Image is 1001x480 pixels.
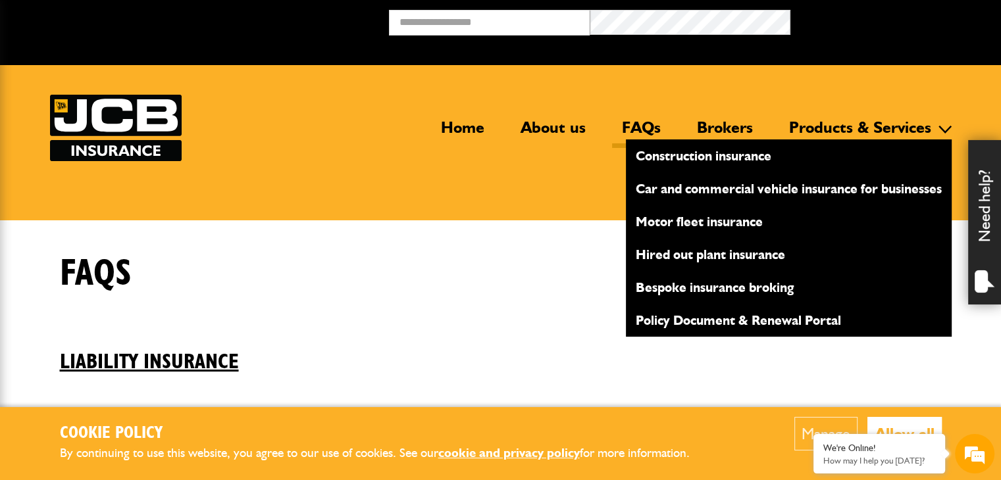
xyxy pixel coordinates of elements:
[823,456,935,466] p: How may I help you today?
[60,443,711,464] p: By continuing to use this website, you agree to our use of cookies. See our for more information.
[823,443,935,454] div: We're Online!
[60,423,711,444] h2: Cookie Policy
[431,118,494,148] a: Home
[790,10,991,30] button: Broker Login
[867,417,942,450] button: Allow all
[968,140,1001,304] div: Need help?
[626,210,952,233] a: Motor fleet insurance
[50,95,182,161] a: JCB Insurance Services
[511,118,596,148] a: About us
[438,445,580,460] a: cookie and privacy policy
[60,329,942,374] a: Liability insurance
[687,118,763,148] a: Brokers
[60,384,942,429] a: Plant insurance
[626,243,952,266] a: Hired out plant insurance
[60,252,132,296] h1: FAQs
[626,178,952,200] a: Car and commercial vehicle insurance for businesses
[626,145,952,167] a: Construction insurance
[779,118,941,148] a: Products & Services
[626,276,952,299] a: Bespoke insurance broking
[50,95,182,161] img: JCB Insurance Services logo
[612,118,671,148] a: FAQs
[626,309,952,331] a: Policy Document & Renewal Portal
[794,417,858,450] button: Manage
